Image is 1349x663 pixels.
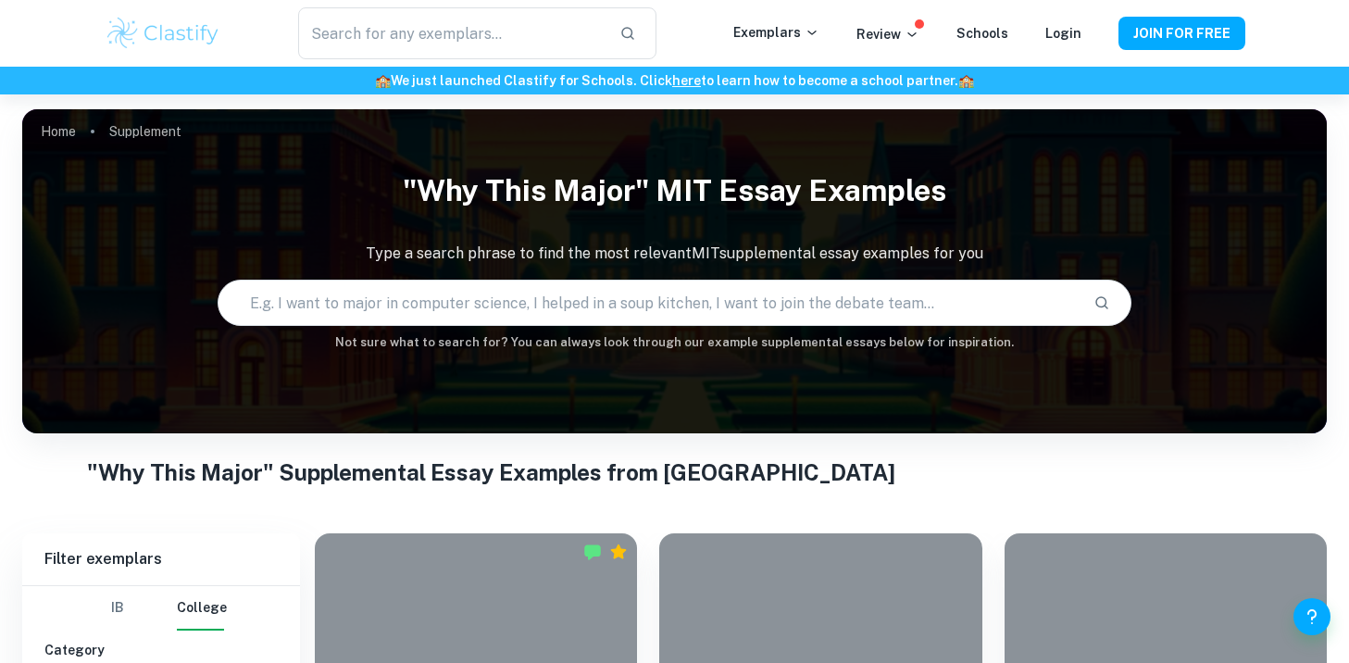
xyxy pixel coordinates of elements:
[672,73,701,88] a: here
[4,70,1345,91] h6: We just launched Clastify for Schools. Click to learn how to become a school partner.
[609,543,628,561] div: Premium
[583,543,602,561] img: Marked
[956,26,1008,41] a: Schools
[856,24,919,44] p: Review
[41,119,76,144] a: Home
[95,586,140,631] button: IB
[109,121,181,142] p: Supplement
[95,586,227,631] div: Filter type choice
[22,161,1327,220] h1: "Why This Major" MIT Essay Examples
[219,277,1078,329] input: E.g. I want to major in computer science, I helped in a soup kitchen, I want to join the debate t...
[733,22,819,43] p: Exemplars
[177,586,227,631] button: College
[44,640,278,660] h6: Category
[1045,26,1081,41] a: Login
[1293,598,1330,635] button: Help and Feedback
[22,533,300,585] h6: Filter exemplars
[105,15,222,52] img: Clastify logo
[87,456,1261,489] h1: "Why This Major" Supplemental Essay Examples from [GEOGRAPHIC_DATA]
[958,73,974,88] span: 🏫
[1086,287,1118,319] button: Search
[22,333,1327,352] h6: Not sure what to search for? You can always look through our example supplemental essays below fo...
[22,243,1327,265] p: Type a search phrase to find the most relevant MIT supplemental essay examples for you
[1118,17,1245,50] button: JOIN FOR FREE
[298,7,604,59] input: Search for any exemplars...
[375,73,391,88] span: 🏫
